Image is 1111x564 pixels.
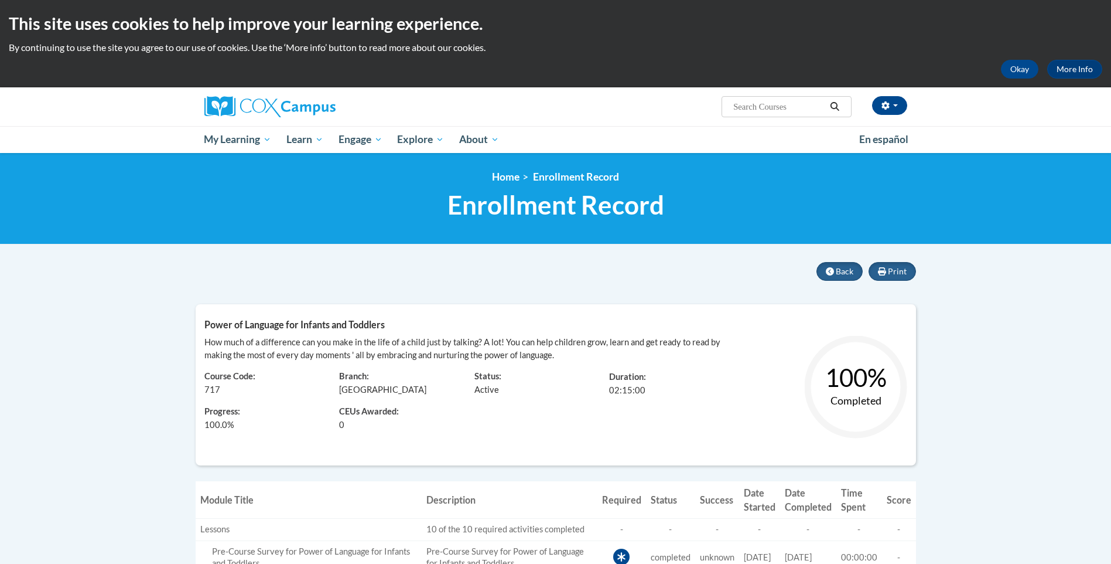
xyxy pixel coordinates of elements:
button: Account Settings [872,96,907,115]
a: Home [492,171,519,183]
button: Back [816,262,863,281]
button: Search [826,100,843,114]
th: Success [695,481,739,518]
td: - [739,518,780,541]
text: 100% [825,363,886,392]
img: Cox Campus [204,96,336,117]
div: 10 of the 10 required activities completed [426,524,593,536]
span: Duration: [609,372,646,382]
th: Module Title [196,481,422,518]
span: CEUs Awarded: [339,406,457,419]
span: 00:00:00 [841,552,877,562]
span: 0 [339,419,344,432]
a: About [452,126,507,153]
a: Explore [389,126,452,153]
span: Status: [474,371,501,381]
div: Lessons [200,524,417,536]
td: - [780,518,836,541]
span: Enrollment Record [533,171,619,183]
span: Learn [286,132,323,147]
th: Date Started [739,481,780,518]
p: By continuing to use the site you agree to our use of cookies. Use the ‘More info’ button to read... [9,41,1102,54]
span: [GEOGRAPHIC_DATA] [339,385,426,395]
span: [DATE] [744,552,771,562]
th: Status [646,481,695,518]
a: Learn [279,126,331,153]
span: My Learning [204,132,271,147]
span: Enrollment Record [447,189,664,220]
a: Engage [331,126,390,153]
button: Print [869,262,916,281]
h2: This site uses cookies to help improve your learning experience. [9,12,1102,35]
th: Score [882,481,916,518]
button: Okay [1001,60,1038,79]
span: Print [888,266,907,276]
span: 02:15:00 [609,385,645,395]
span: completed [651,552,690,562]
text: Completed [830,394,881,407]
th: Required [597,481,646,518]
span: % [204,419,234,432]
span: 100.0 [204,420,227,430]
a: Cox Campus [204,96,427,117]
td: - [695,518,739,541]
span: How much of a difference can you make in the life of a child just by talking? A lot! You can help... [204,337,720,360]
span: En español [859,133,908,145]
span: unknown [700,552,734,562]
span: - [897,552,900,562]
span: Power of Language for Infants and Toddlers [204,319,385,330]
span: - [897,524,900,534]
a: En español [852,127,916,152]
th: Description [422,481,597,518]
td: - [597,518,646,541]
span: Branch: [339,371,369,381]
th: Date Completed [780,481,836,518]
a: My Learning [197,126,279,153]
span: Progress: [204,406,240,416]
span: Back [836,266,853,276]
span: Engage [339,132,382,147]
td: - [836,518,882,541]
div: Main menu [187,126,925,153]
span: Course Code: [204,371,255,381]
span: 717 [204,385,220,395]
span: Explore [397,132,444,147]
td: - [646,518,695,541]
a: More Info [1047,60,1102,79]
span: [DATE] [785,552,812,562]
th: Time Spent [836,481,882,518]
span: About [459,132,499,147]
span: Active [474,385,499,395]
input: Search Courses [732,100,826,114]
